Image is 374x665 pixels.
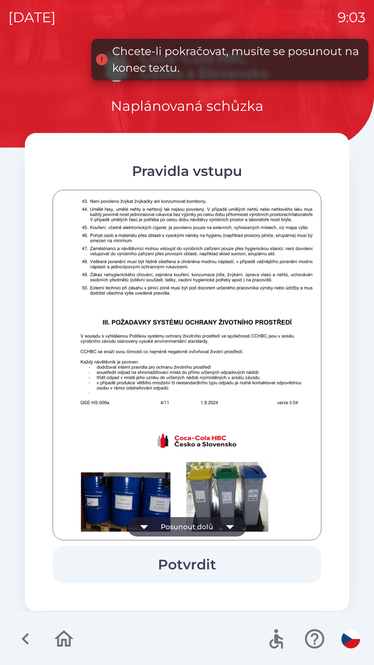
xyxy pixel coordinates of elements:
button: Posunout dolů [127,517,247,537]
p: Naplánovaná schůzka [111,96,264,116]
div: Chcete-li pokračovat, musíte se posunout na konec textu. [112,43,362,76]
p: 9:03 [338,7,366,28]
button: Potvrdit [53,546,321,583]
p: [DATE] [8,7,56,28]
img: fNpdoUWHRU0AAAAASUVORK5CYII= [61,36,330,416]
div: Pravidla vstupu [53,161,321,181]
img: Logo [25,48,349,82]
img: cs flag [341,630,360,648]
